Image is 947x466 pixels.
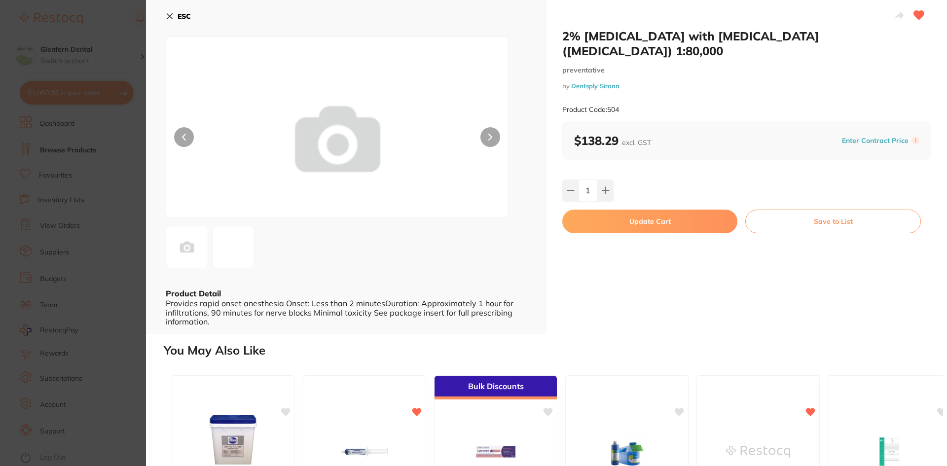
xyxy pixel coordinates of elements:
[562,66,931,74] small: preventative
[622,138,651,147] span: excl. GST
[178,12,191,21] b: ESC
[571,82,619,90] a: Dentsply Sirona
[562,210,737,233] button: Update Cart
[435,376,557,399] div: Bulk Discounts
[216,243,223,251] img: cGc
[166,299,527,326] div: Provides rapid onset anesthesia Onset: Less than 2 minutesDuration: Approximately 1 hour for infi...
[911,137,919,144] label: i
[562,29,931,58] h2: 2% [MEDICAL_DATA] with [MEDICAL_DATA] ([MEDICAL_DATA]) 1:80,000
[235,62,440,217] img: Uy01MDQuanBn
[745,210,921,233] button: Save to List
[562,106,619,114] small: Product Code: 504
[574,133,651,148] b: $138.29
[839,136,911,145] button: Enter Contract Price
[201,415,265,465] img: Ainsworth Dental Plaster
[562,82,931,90] small: by
[164,344,943,358] h2: You May Also Like
[166,288,221,298] b: Product Detail
[166,8,191,25] button: ESC
[169,230,205,264] img: Uy01MDQuanBn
